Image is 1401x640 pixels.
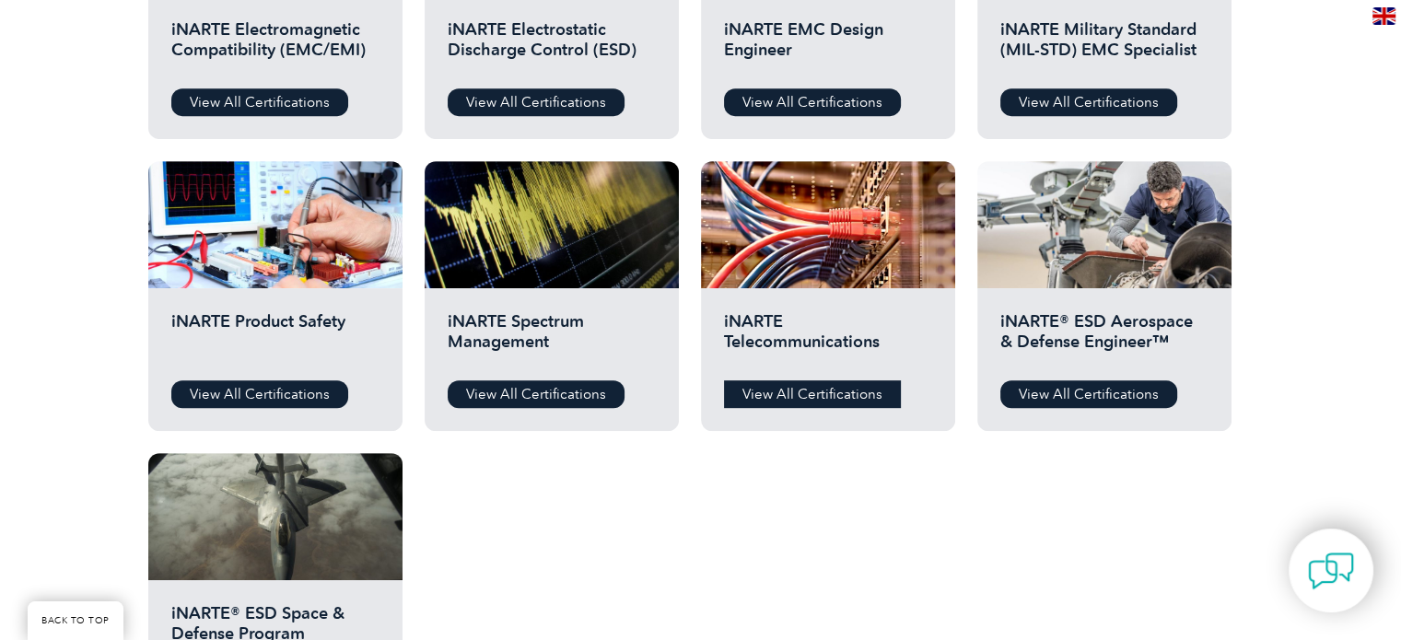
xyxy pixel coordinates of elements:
[1000,311,1208,367] h2: iNARTE® ESD Aerospace & Defense Engineer™
[171,380,348,408] a: View All Certifications
[1308,548,1354,594] img: contact-chat.png
[1000,88,1177,116] a: View All Certifications
[1000,380,1177,408] a: View All Certifications
[448,311,656,367] h2: iNARTE Spectrum Management
[1372,7,1395,25] img: en
[171,88,348,116] a: View All Certifications
[724,88,901,116] a: View All Certifications
[448,380,625,408] a: View All Certifications
[1000,19,1208,75] h2: iNARTE Military Standard (MIL-STD) EMC Specialist
[724,380,901,408] a: View All Certifications
[28,601,123,640] a: BACK TO TOP
[724,311,932,367] h2: iNARTE Telecommunications
[171,19,379,75] h2: iNARTE Electromagnetic Compatibility (EMC/EMI)
[448,19,656,75] h2: iNARTE Electrostatic Discharge Control (ESD)
[171,311,379,367] h2: iNARTE Product Safety
[448,88,625,116] a: View All Certifications
[724,19,932,75] h2: iNARTE EMC Design Engineer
